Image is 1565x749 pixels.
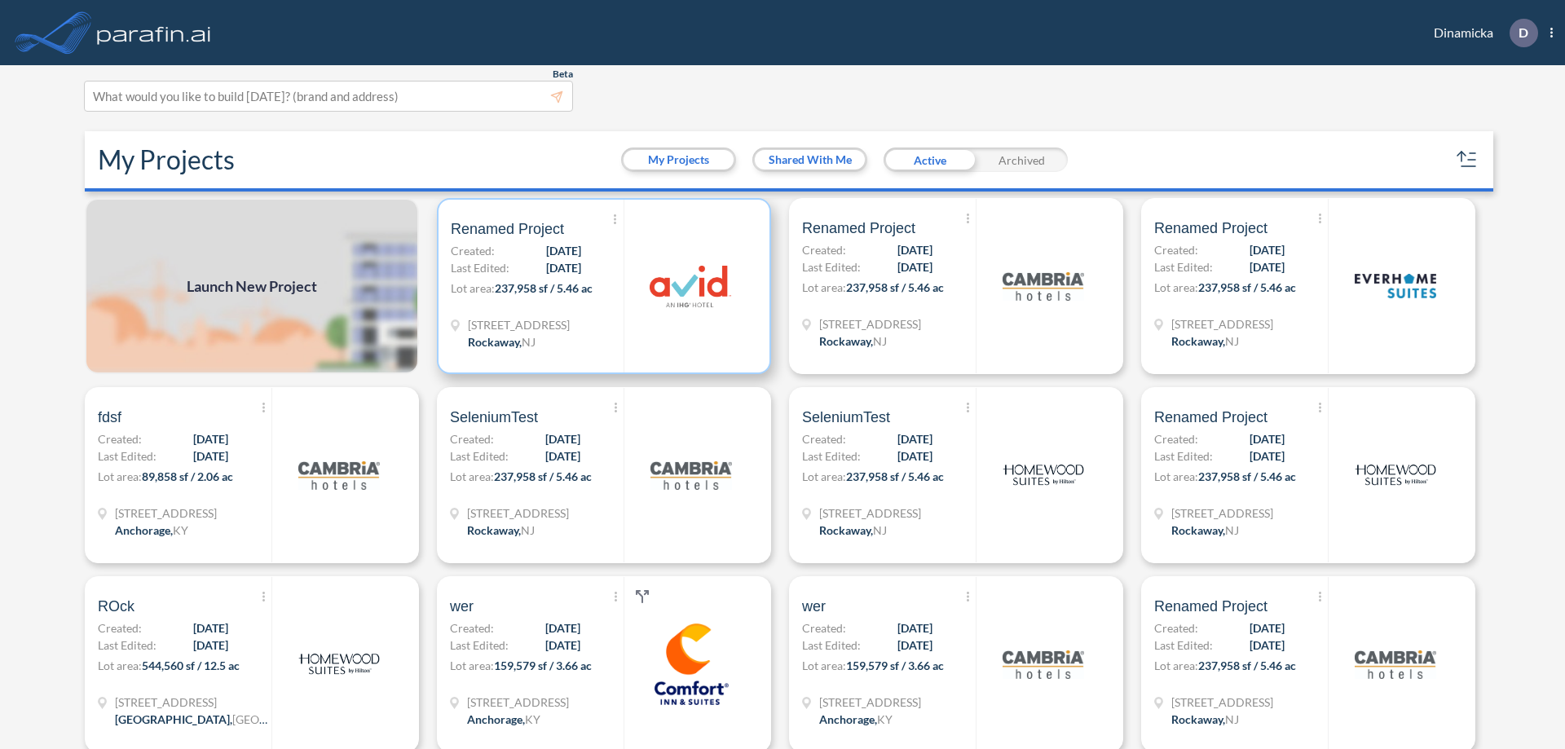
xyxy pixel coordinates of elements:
span: 321 Mt Hope Ave [468,316,570,333]
span: 544,560 sf / 12.5 ac [142,659,240,672]
span: 321 Mt Hope Ave [819,504,921,522]
span: Renamed Project [802,218,915,238]
img: logo [1355,245,1436,327]
span: Renamed Project [1154,218,1267,238]
span: KY [525,712,540,726]
span: 237,958 sf / 5.46 ac [1198,469,1296,483]
span: [DATE] [546,259,581,276]
span: ROck [98,597,134,616]
img: logo [1355,434,1436,516]
span: wer [802,597,826,616]
span: Lot area: [450,469,494,483]
span: Created: [1154,430,1198,447]
a: Renamed ProjectCreated:[DATE]Last Edited:[DATE]Lot area:237,958 sf / 5.46 ac[STREET_ADDRESS]Rocka... [782,198,1135,374]
span: Last Edited: [1154,258,1213,275]
span: 1790 Evergreen Rd [467,694,569,711]
span: [DATE] [897,430,932,447]
span: Lot area: [98,659,142,672]
span: 237,958 sf / 5.46 ac [494,469,592,483]
span: Lot area: [1154,659,1198,672]
span: [GEOGRAPHIC_DATA] [232,712,349,726]
span: 89,858 sf / 2.06 ac [142,469,233,483]
span: 237,958 sf / 5.46 ac [846,469,944,483]
span: KY [173,523,188,537]
span: 321 Mt Hope Ave [1171,504,1273,522]
span: 237,958 sf / 5.46 ac [1198,659,1296,672]
img: logo [1003,623,1084,705]
div: Rockaway, NJ [467,522,535,539]
div: Anchorage, KY [819,711,893,728]
span: [DATE] [897,241,932,258]
span: Lot area: [98,469,142,483]
span: NJ [521,523,535,537]
span: Last Edited: [450,447,509,465]
span: Created: [802,430,846,447]
p: D [1519,25,1528,40]
span: SeleniumTest [802,408,890,427]
span: [DATE] [193,430,228,447]
span: [DATE] [897,637,932,654]
span: Anchorage , [819,712,877,726]
img: add [85,198,419,374]
img: logo [650,623,732,705]
span: [GEOGRAPHIC_DATA] , [115,712,232,726]
span: Last Edited: [1154,637,1213,654]
a: SeleniumTestCreated:[DATE]Last Edited:[DATE]Lot area:237,958 sf / 5.46 ac[STREET_ADDRESS]Rockaway... [782,387,1135,563]
span: [DATE] [193,447,228,465]
span: 321 Mt Hope Ave [1171,315,1273,333]
span: Created: [802,619,846,637]
img: logo [1003,245,1084,327]
span: Last Edited: [802,637,861,654]
span: Lot area: [1154,280,1198,294]
span: Beta [553,68,573,81]
span: Created: [1154,619,1198,637]
span: 13835 Beaumont Hwy [115,694,270,711]
a: Renamed ProjectCreated:[DATE]Last Edited:[DATE]Lot area:237,958 sf / 5.46 ac[STREET_ADDRESS]Rocka... [1135,387,1487,563]
div: Anchorage, KY [115,522,188,539]
h2: My Projects [98,144,235,175]
img: logo [650,434,732,516]
div: Rockaway, NJ [819,333,887,350]
div: Dinamicka [1409,19,1553,47]
span: [DATE] [1250,241,1285,258]
img: logo [650,245,731,327]
div: Rockaway, NJ [468,333,536,350]
span: Created: [1154,241,1198,258]
span: 159,579 sf / 3.66 ac [494,659,592,672]
span: SeleniumTest [450,408,538,427]
span: [DATE] [1250,637,1285,654]
span: Lot area: [802,280,846,294]
span: Rockaway , [1171,334,1225,348]
span: 159,579 sf / 3.66 ac [846,659,944,672]
span: [DATE] [897,258,932,275]
div: Archived [976,148,1068,172]
span: wer [450,597,474,616]
span: Last Edited: [802,447,861,465]
span: Last Edited: [802,258,861,275]
span: 1790 Evergreen Rd [819,694,921,711]
span: Created: [98,619,142,637]
span: Created: [802,241,846,258]
span: NJ [1225,523,1239,537]
span: [DATE] [193,619,228,637]
span: Rockaway , [819,334,873,348]
span: 321 Mt Hope Ave [1171,694,1273,711]
button: Shared With Me [755,150,865,170]
img: logo [94,16,214,49]
span: Created: [450,619,494,637]
img: logo [1355,623,1436,705]
span: Last Edited: [450,637,509,654]
span: 321 Mt Hope Ave [467,504,569,522]
span: 321 Mt Hope Ave [819,315,921,333]
span: Rockaway , [467,523,521,537]
span: NJ [522,335,536,349]
span: Last Edited: [451,259,509,276]
a: SeleniumTestCreated:[DATE]Last Edited:[DATE]Lot area:237,958 sf / 5.46 ac[STREET_ADDRESS]Rockaway... [430,387,782,563]
span: NJ [1225,712,1239,726]
span: [DATE] [897,619,932,637]
a: Launch New Project [85,198,419,374]
div: Rockaway, NJ [819,522,887,539]
span: Last Edited: [98,637,156,654]
span: NJ [873,334,887,348]
span: [DATE] [545,447,580,465]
